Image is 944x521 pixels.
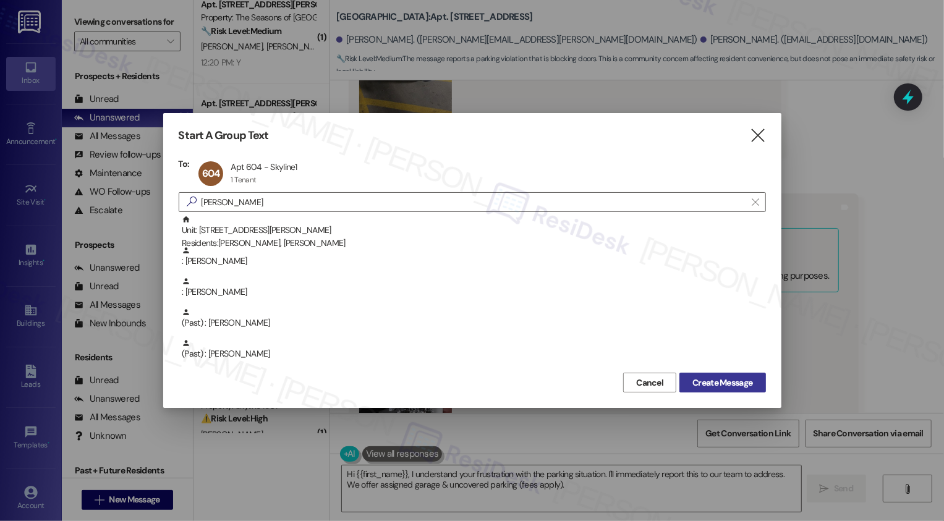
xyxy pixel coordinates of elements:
[202,193,746,211] input: Search for any contact or apartment
[179,339,766,370] div: (Past) : [PERSON_NAME]
[182,215,766,250] div: Unit: [STREET_ADDRESS][PERSON_NAME]
[179,215,766,246] div: Unit: [STREET_ADDRESS][PERSON_NAME]Residents:[PERSON_NAME], [PERSON_NAME]
[179,158,190,169] h3: To:
[636,376,663,389] span: Cancel
[623,373,676,392] button: Cancel
[182,237,766,250] div: Residents: [PERSON_NAME], [PERSON_NAME]
[202,167,220,180] span: 604
[746,193,765,211] button: Clear text
[182,308,766,329] div: (Past) : [PERSON_NAME]
[749,129,766,142] i: 
[752,197,759,207] i: 
[182,277,766,299] div: : [PERSON_NAME]
[182,246,766,268] div: : [PERSON_NAME]
[679,373,765,392] button: Create Message
[692,376,752,389] span: Create Message
[182,339,766,360] div: (Past) : [PERSON_NAME]
[231,161,297,172] div: Apt 604 - Skyline1
[179,277,766,308] div: : [PERSON_NAME]
[182,195,202,208] i: 
[179,129,269,143] h3: Start A Group Text
[179,246,766,277] div: : [PERSON_NAME]
[231,175,256,185] div: 1 Tenant
[179,308,766,339] div: (Past) : [PERSON_NAME]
